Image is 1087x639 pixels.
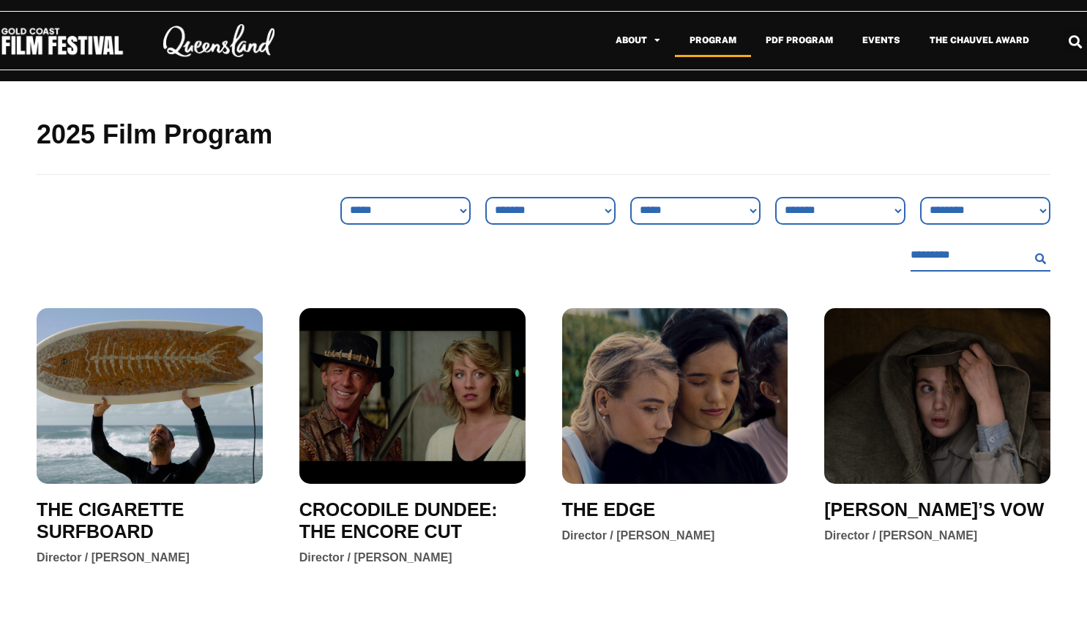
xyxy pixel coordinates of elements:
div: Search [1063,29,1087,53]
a: PDF Program [751,23,848,57]
h2: 2025 Film Program [37,118,1050,152]
a: THE EDGE [562,498,656,520]
select: Venue Filter [630,197,761,225]
a: Events [848,23,915,57]
a: CROCODILE DUNDEE: THE ENCORE CUT [299,498,526,542]
a: The Chauvel Award [915,23,1044,57]
div: Director / [PERSON_NAME] [299,550,452,566]
a: [PERSON_NAME]’S VOW [824,498,1044,520]
a: THE CIGARETTE SURFBOARD [37,498,263,542]
div: Director / [PERSON_NAME] [824,528,977,544]
div: Director / [PERSON_NAME] [562,528,715,544]
nav: Menu [308,23,1044,57]
select: Country Filter [775,197,905,225]
select: Sort filter [485,197,616,225]
a: Program [675,23,751,57]
input: Search Filter [911,239,1029,272]
a: About [601,23,675,57]
div: Director / [PERSON_NAME] [37,550,190,566]
select: Language [920,197,1050,225]
select: Genre Filter [340,197,471,225]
